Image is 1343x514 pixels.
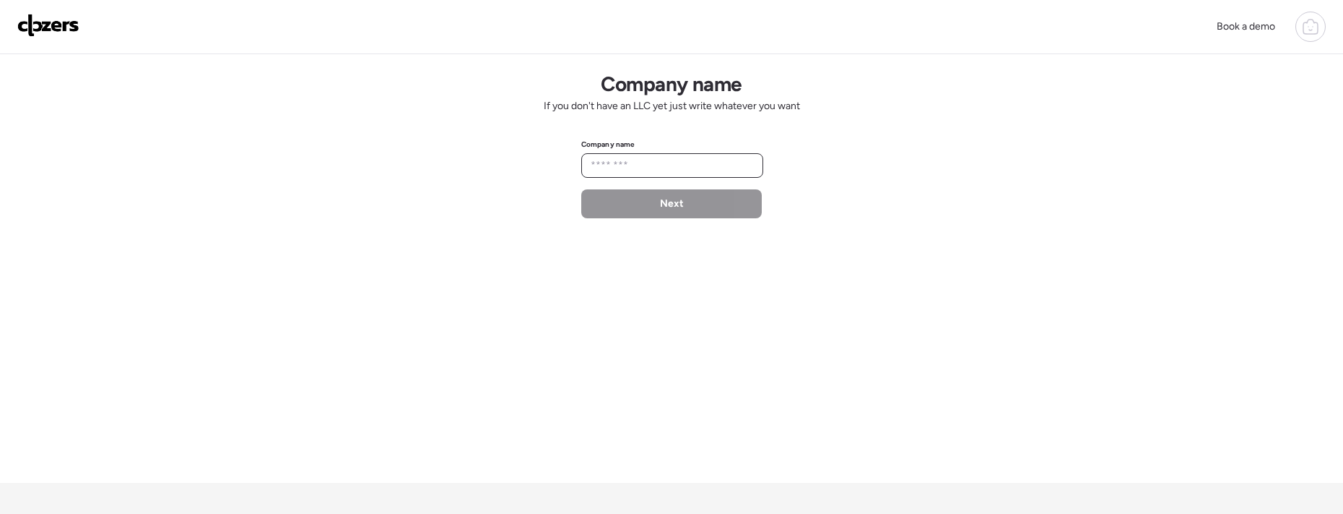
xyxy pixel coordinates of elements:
[601,72,742,96] h1: Company name
[660,197,684,211] span: Next
[544,99,800,113] span: If you don't have an LLC yet just write whatever you want
[17,14,79,37] img: Logo
[581,140,635,149] label: Company name
[1217,20,1275,33] span: Book a demo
